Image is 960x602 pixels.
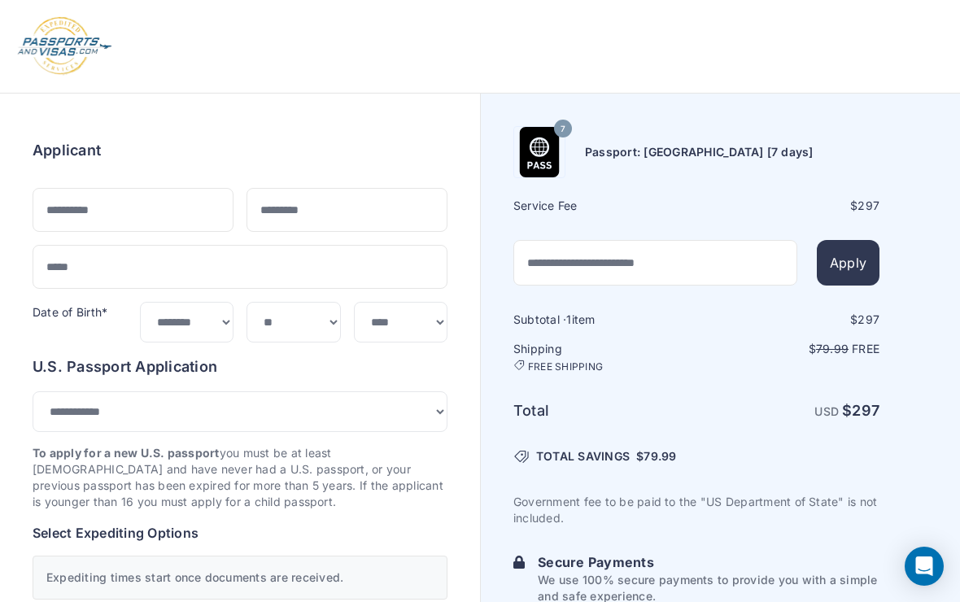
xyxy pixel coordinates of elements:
[536,448,630,465] span: TOTAL SAVINGS
[644,449,676,463] span: 79.99
[698,341,879,357] p: $
[33,139,101,162] h6: Applicant
[857,312,879,326] span: 297
[817,240,879,286] button: Apply
[698,198,879,214] div: $
[33,305,107,319] label: Date of Birth*
[561,119,565,140] span: 7
[514,127,565,177] img: Product Name
[16,16,113,76] img: Logo
[513,312,695,328] h6: Subtotal · item
[698,312,879,328] div: $
[636,448,676,465] span: $
[538,552,879,572] h6: Secure Payments
[814,404,839,418] span: USD
[842,402,879,419] strong: $
[857,198,879,212] span: 297
[513,341,695,373] h6: Shipping
[566,312,571,326] span: 1
[513,494,879,526] p: Government fee to be paid to the "US Department of State" is not included.
[585,144,814,160] h6: Passport: [GEOGRAPHIC_DATA] [7 days]
[905,547,944,586] div: Open Intercom Messenger
[33,446,220,460] strong: To apply for a new U.S. passport
[528,360,603,373] span: FREE SHIPPING
[33,356,447,378] h6: U.S. Passport Application
[852,402,879,419] span: 297
[816,342,849,356] span: 79.99
[33,556,447,600] div: Expediting times start once documents are received.
[33,445,447,510] p: you must be at least [DEMOGRAPHIC_DATA] and have never had a U.S. passport, or your previous pass...
[33,523,447,543] h6: Select Expediting Options
[513,399,695,422] h6: Total
[513,198,695,214] h6: Service Fee
[852,342,879,356] span: Free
